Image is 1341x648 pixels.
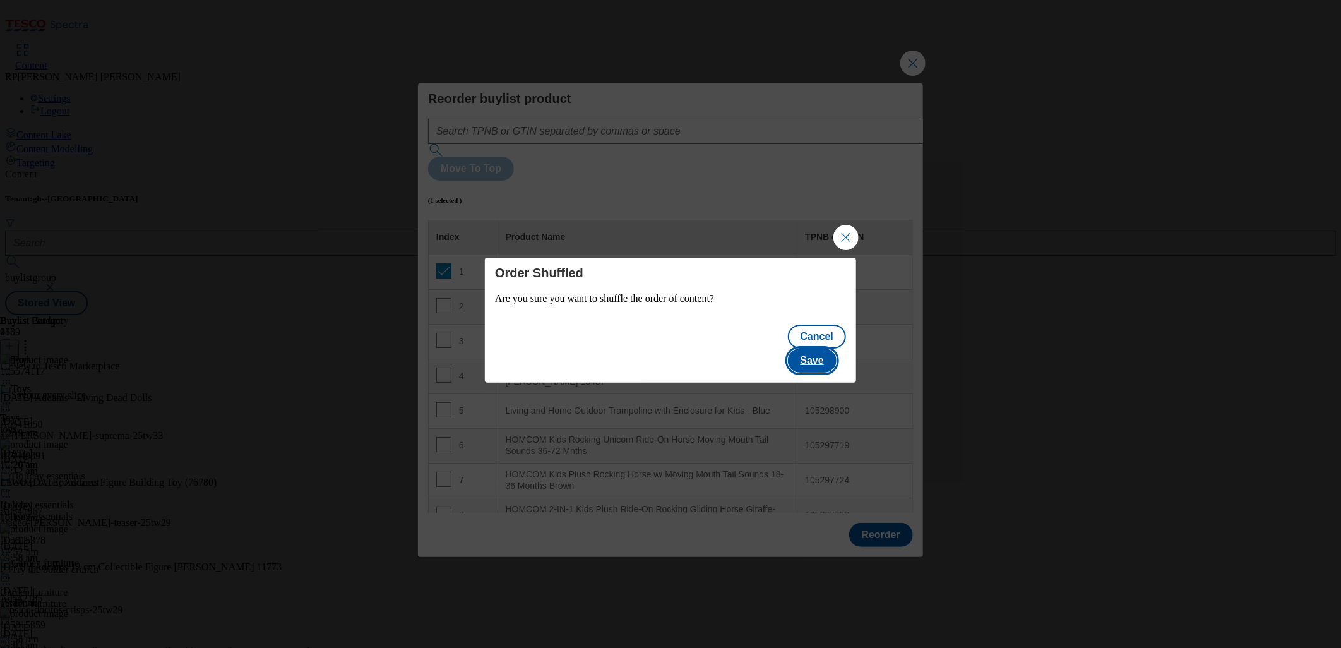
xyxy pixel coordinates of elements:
h4: Order Shuffled [495,265,846,280]
button: Save [788,349,837,373]
button: Cancel [788,325,846,349]
div: Modal [485,258,856,383]
p: Are you sure you want to shuffle the order of content? [495,293,846,304]
button: Close Modal [833,225,859,250]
